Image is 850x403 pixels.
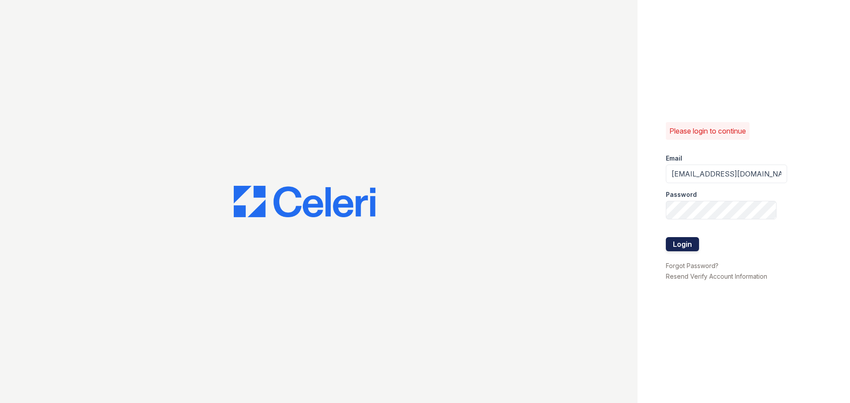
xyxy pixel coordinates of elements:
label: Email [666,154,682,163]
label: Password [666,190,697,199]
a: Forgot Password? [666,262,719,269]
a: Resend Verify Account Information [666,273,767,280]
button: Login [666,237,699,251]
img: CE_Logo_Blue-a8612792a0a2168367f1c8372b55b34899dd931a85d93a1a3d3e32e68fde9ad4.png [234,186,375,218]
p: Please login to continue [669,126,746,136]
